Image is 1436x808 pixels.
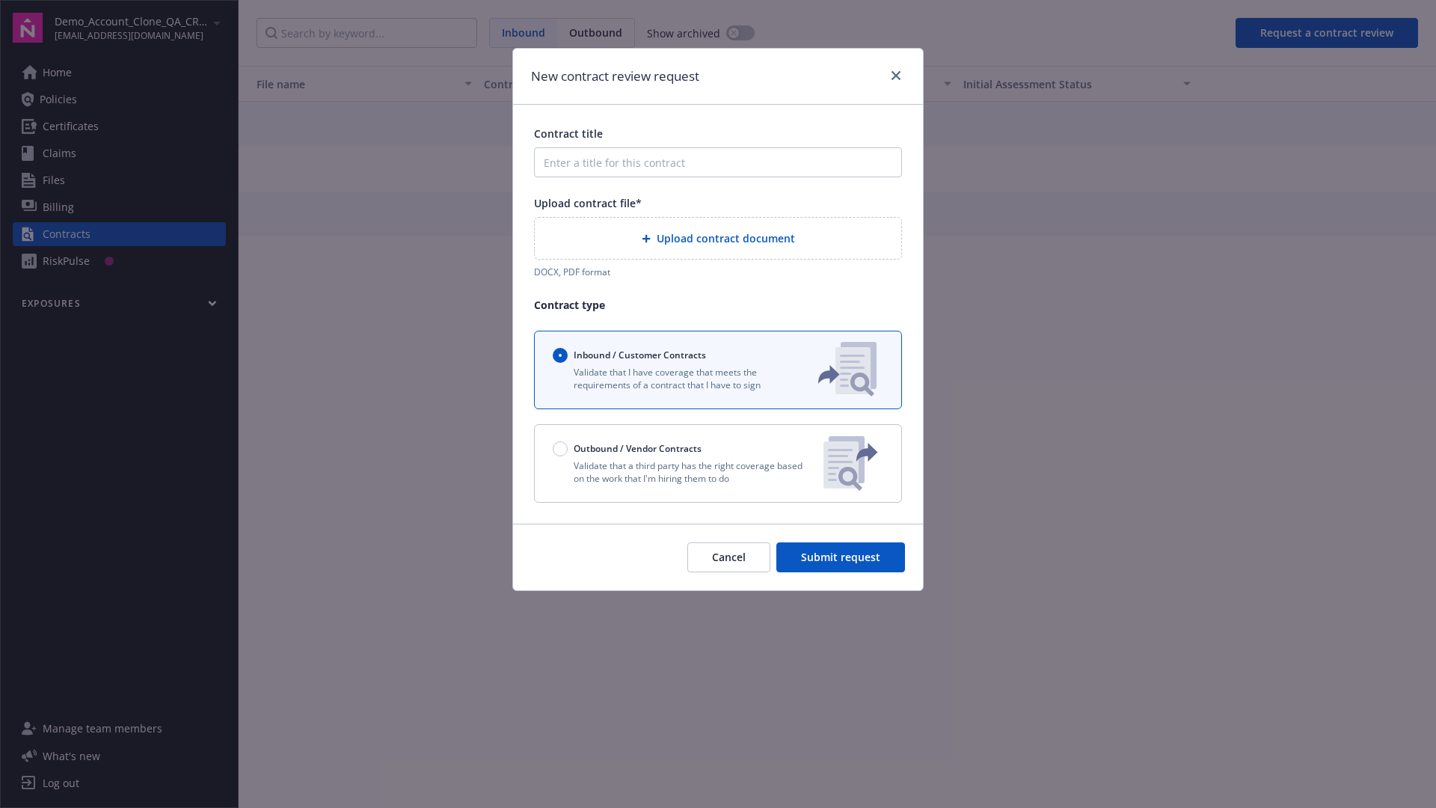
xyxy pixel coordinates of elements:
[801,550,880,564] span: Submit request
[657,230,795,246] span: Upload contract document
[534,266,902,278] div: DOCX, PDF format
[534,126,603,141] span: Contract title
[553,459,811,485] p: Validate that a third party has the right coverage based on the work that I'm hiring them to do
[712,550,746,564] span: Cancel
[574,442,702,455] span: Outbound / Vendor Contracts
[776,542,905,572] button: Submit request
[534,147,902,177] input: Enter a title for this contract
[553,441,568,456] input: Outbound / Vendor Contracts
[534,196,642,210] span: Upload contract file*
[534,297,902,313] p: Contract type
[687,542,770,572] button: Cancel
[531,67,699,86] h1: New contract review request
[534,331,902,409] button: Inbound / Customer ContractsValidate that I have coverage that meets the requirements of a contra...
[887,67,905,85] a: close
[534,217,902,260] div: Upload contract document
[553,348,568,363] input: Inbound / Customer Contracts
[574,349,706,361] span: Inbound / Customer Contracts
[534,424,902,503] button: Outbound / Vendor ContractsValidate that a third party has the right coverage based on the work t...
[553,366,794,391] p: Validate that I have coverage that meets the requirements of a contract that I have to sign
